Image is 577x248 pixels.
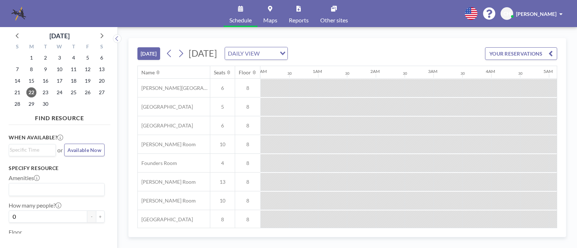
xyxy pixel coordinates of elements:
span: Tuesday, September 9, 2025 [40,64,50,74]
span: 8 [235,216,260,223]
span: or [57,147,63,154]
div: F [80,43,94,52]
span: Monday, September 1, 2025 [26,53,36,63]
div: 3AM [428,69,437,74]
span: 8 [235,104,260,110]
span: [PERSON_NAME] Room [138,141,196,148]
div: Floor [239,69,251,76]
button: + [96,210,105,223]
span: DAILY VIEW [226,49,261,58]
span: Tuesday, September 16, 2025 [40,76,50,86]
span: 8 [235,160,260,166]
span: Maps [263,17,277,23]
span: [GEOGRAPHIC_DATA] [138,104,193,110]
span: Wednesday, September 3, 2025 [54,53,65,63]
span: Sunday, September 21, 2025 [12,87,22,97]
label: Amenities [9,174,40,182]
label: How many people? [9,202,61,209]
span: Sunday, September 28, 2025 [12,99,22,109]
span: 8 [235,197,260,204]
div: 12AM [255,69,267,74]
div: Search for option [9,183,104,196]
span: [GEOGRAPHIC_DATA] [138,122,193,129]
span: 8 [210,216,235,223]
div: T [66,43,80,52]
div: S [94,43,109,52]
div: 4AM [486,69,495,74]
span: Other sites [320,17,348,23]
h4: FIND RESOURCE [9,112,110,122]
span: 13 [210,179,235,185]
button: YOUR RESERVATIONS [485,47,557,60]
span: 8 [235,141,260,148]
span: Saturday, September 6, 2025 [97,53,107,63]
span: [PERSON_NAME][GEOGRAPHIC_DATA] [138,85,210,91]
div: 30 [403,71,407,76]
div: 30 [287,71,292,76]
span: Sunday, September 14, 2025 [12,76,22,86]
input: Search for option [10,185,100,194]
span: Friday, September 19, 2025 [83,76,93,86]
span: Wednesday, September 10, 2025 [54,64,65,74]
div: 30 [518,71,523,76]
div: 5AM [543,69,553,74]
span: 6 [210,85,235,91]
span: Thursday, September 11, 2025 [69,64,79,74]
span: [PERSON_NAME] Room [138,179,196,185]
div: 1AM [313,69,322,74]
span: Friday, September 12, 2025 [83,64,93,74]
span: Available Now [67,147,101,153]
span: Tuesday, September 23, 2025 [40,87,50,97]
span: Wednesday, September 17, 2025 [54,76,65,86]
span: Saturday, September 20, 2025 [97,76,107,86]
div: 30 [461,71,465,76]
span: Monday, September 22, 2025 [26,87,36,97]
span: 10 [210,197,235,204]
span: Tuesday, September 30, 2025 [40,99,50,109]
div: S [10,43,25,52]
div: Search for option [225,47,287,60]
button: [DATE] [137,47,160,60]
span: Thursday, September 18, 2025 [69,76,79,86]
div: 30 [345,71,349,76]
input: Search for option [10,146,52,154]
h3: Specify resource [9,165,105,171]
span: 4 [210,160,235,166]
div: M [25,43,39,52]
span: 8 [235,85,260,91]
span: Schedule [229,17,252,23]
span: Monday, September 15, 2025 [26,76,36,86]
span: Friday, September 26, 2025 [83,87,93,97]
span: 8 [235,179,260,185]
span: Founders Room [138,160,177,166]
div: W [53,43,67,52]
span: Reports [289,17,309,23]
div: [DATE] [49,31,70,41]
span: Wednesday, September 24, 2025 [54,87,65,97]
span: Tuesday, September 2, 2025 [40,53,50,63]
span: 6 [210,122,235,129]
div: 2AM [370,69,380,74]
span: Thursday, September 25, 2025 [69,87,79,97]
span: Friday, September 5, 2025 [83,53,93,63]
span: Saturday, September 27, 2025 [97,87,107,97]
div: Search for option [9,144,56,155]
span: Monday, September 8, 2025 [26,64,36,74]
label: Floor [9,229,22,236]
span: 5 [210,104,235,110]
span: [DATE] [189,48,217,58]
img: organization-logo [12,6,26,21]
div: Name [141,69,155,76]
span: [PERSON_NAME] [516,11,556,17]
span: Saturday, September 13, 2025 [97,64,107,74]
span: Thursday, September 4, 2025 [69,53,79,63]
span: CH [503,10,511,17]
span: Sunday, September 7, 2025 [12,64,22,74]
span: 10 [210,141,235,148]
div: Seats [214,69,225,76]
span: [GEOGRAPHIC_DATA] [138,216,193,223]
span: [PERSON_NAME] Room [138,197,196,204]
button: Available Now [64,144,105,156]
input: Search for option [262,49,276,58]
span: 8 [235,122,260,129]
